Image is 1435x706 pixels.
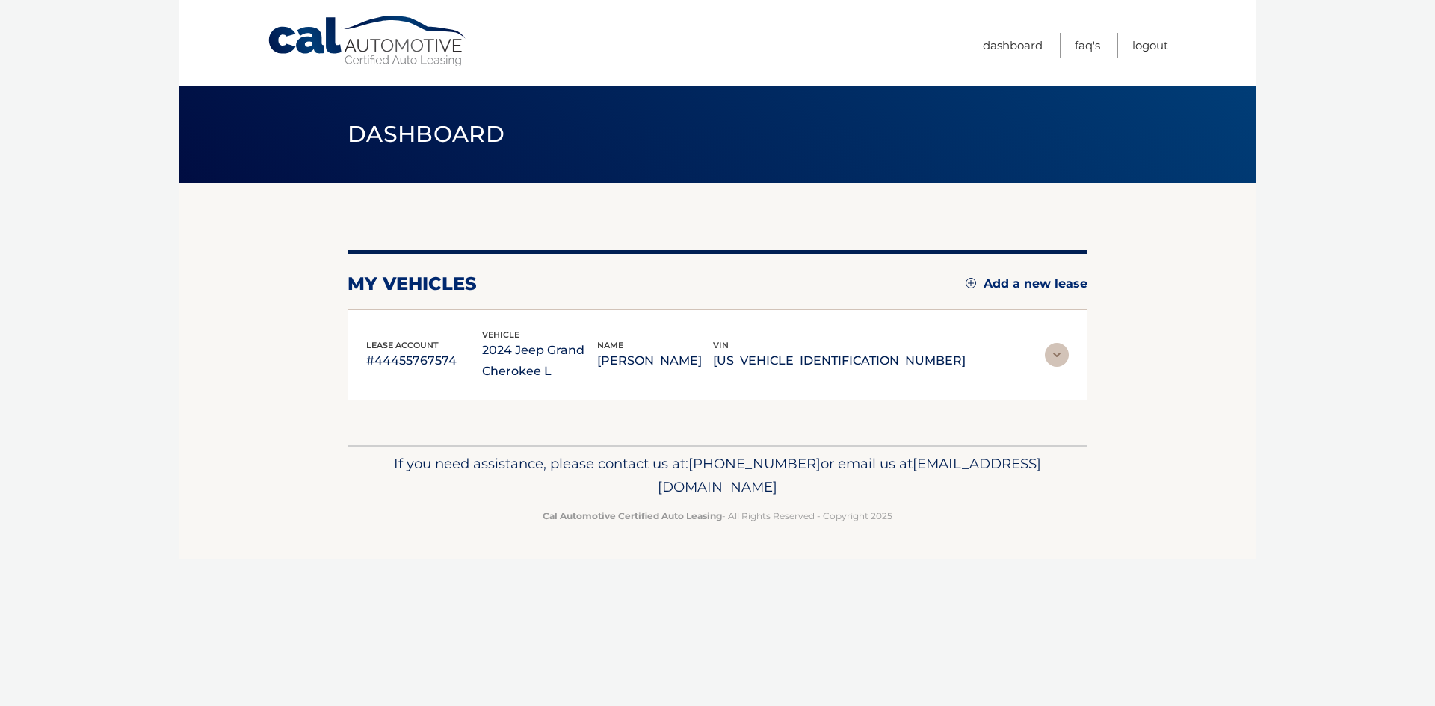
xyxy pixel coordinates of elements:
p: [PERSON_NAME] [597,350,713,371]
span: Dashboard [348,120,504,148]
img: add.svg [966,278,976,288]
strong: Cal Automotive Certified Auto Leasing [543,510,722,521]
p: #44455767574 [366,350,482,371]
span: lease account [366,340,439,350]
p: [US_VEHICLE_IDENTIFICATION_NUMBER] [713,350,966,371]
span: name [597,340,623,350]
a: Cal Automotive [267,15,469,68]
span: vin [713,340,729,350]
a: Logout [1132,33,1168,58]
p: 2024 Jeep Grand Cherokee L [482,340,598,382]
a: FAQ's [1075,33,1100,58]
a: Dashboard [983,33,1043,58]
a: Add a new lease [966,276,1087,291]
h2: my vehicles [348,273,477,295]
span: vehicle [482,329,519,340]
p: - All Rights Reserved - Copyright 2025 [357,508,1078,524]
span: [PHONE_NUMBER] [688,455,821,472]
img: accordion-rest.svg [1045,343,1069,367]
p: If you need assistance, please contact us at: or email us at [357,452,1078,500]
